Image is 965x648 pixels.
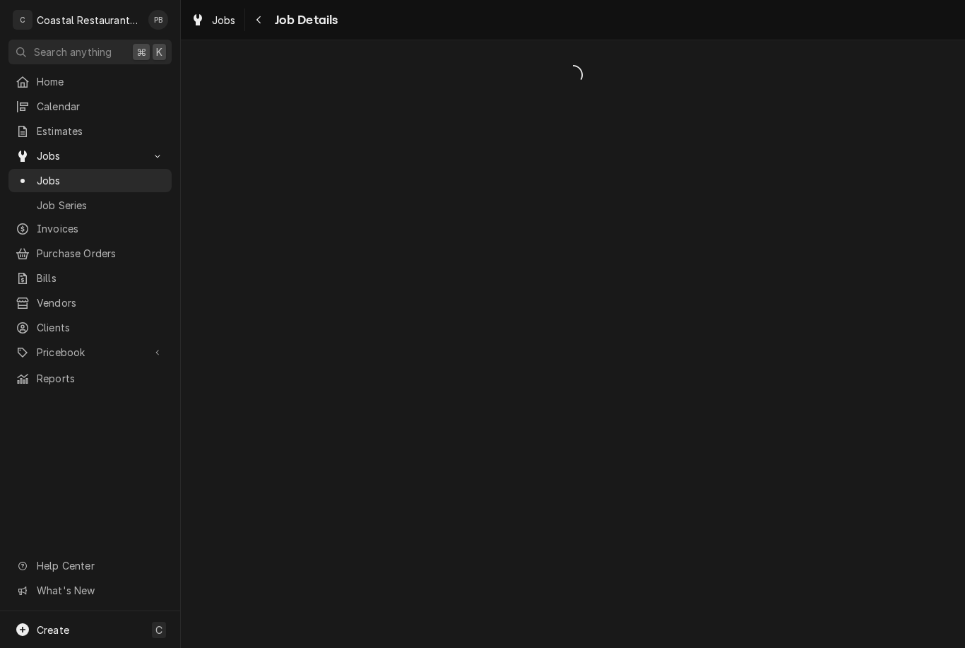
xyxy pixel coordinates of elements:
a: Vendors [8,291,172,314]
span: Loading... [181,60,965,90]
span: Pricebook [37,345,143,360]
span: Estimates [37,124,165,139]
span: Jobs [37,173,165,188]
span: Clients [37,320,165,335]
a: Go to Jobs [8,144,172,167]
span: Create [37,624,69,636]
span: Vendors [37,295,165,310]
button: Navigate back [248,8,271,31]
span: Purchase Orders [37,246,165,261]
a: Home [8,70,172,93]
a: Invoices [8,217,172,240]
span: Jobs [212,13,236,28]
button: Search anything⌘K [8,40,172,64]
a: Go to Pricebook [8,341,172,364]
span: Invoices [37,221,165,236]
div: C [13,10,32,30]
a: Estimates [8,119,172,143]
span: ⌘ [136,45,146,59]
span: Reports [37,371,165,386]
a: Jobs [8,169,172,192]
span: Job Details [271,11,338,30]
span: Job Series [37,198,165,213]
a: Bills [8,266,172,290]
span: Help Center [37,558,163,573]
span: Calendar [37,99,165,114]
div: Coastal Restaurant Repair [37,13,141,28]
span: Search anything [34,45,112,59]
a: Purchase Orders [8,242,172,265]
a: Calendar [8,95,172,118]
span: What's New [37,583,163,598]
span: K [156,45,162,59]
div: Coastal Restaurant Repair's Avatar [13,10,32,30]
a: Reports [8,367,172,390]
span: C [155,623,162,637]
div: PB [148,10,168,30]
span: Home [37,74,165,89]
a: Job Series [8,194,172,217]
a: Go to What's New [8,579,172,602]
div: Phill Blush's Avatar [148,10,168,30]
a: Jobs [185,8,242,32]
a: Clients [8,316,172,339]
a: Go to Help Center [8,554,172,577]
span: Bills [37,271,165,285]
span: Jobs [37,148,143,163]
